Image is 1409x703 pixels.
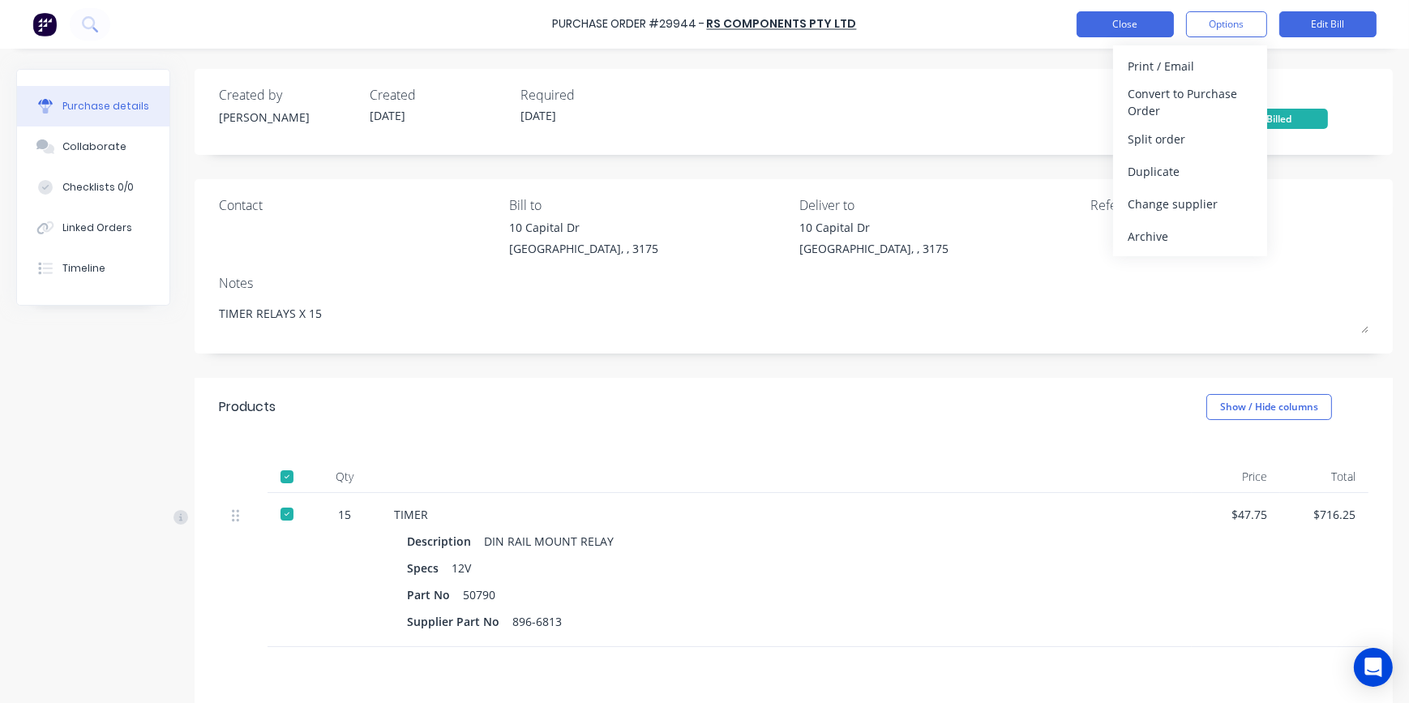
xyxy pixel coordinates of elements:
div: Specs [407,556,452,580]
textarea: TIMER RELAYS X 15 [219,297,1368,333]
button: Options [1186,11,1267,37]
div: DIN RAIL MOUNT RELAY [484,529,614,553]
button: Close [1077,11,1174,37]
div: Timeline [62,261,105,276]
div: Duplicate [1128,160,1253,183]
div: Required [520,85,658,105]
div: Archive [1128,225,1253,248]
div: Deliver to [800,195,1078,215]
div: 10 Capital Dr [800,219,949,236]
div: TIMER [394,506,1179,523]
div: Billed [1231,109,1328,129]
div: 50790 [463,583,495,607]
div: Print / Email [1128,54,1253,78]
div: 10 Capital Dr [509,219,658,236]
div: Qty [308,461,381,493]
button: Purchase details [17,86,169,126]
div: Contact [219,195,497,215]
div: 15 [321,506,368,523]
div: Bill to [509,195,787,215]
div: Checklists 0/0 [62,180,134,195]
div: Price [1192,461,1280,493]
img: Factory [32,12,57,36]
div: Open Intercom Messenger [1354,648,1393,687]
div: $716.25 [1293,506,1355,523]
button: Linked Orders [17,208,169,248]
div: Status [1231,85,1368,105]
button: Timeline [17,248,169,289]
div: Part No [407,583,463,607]
button: Show / Hide columns [1206,394,1332,420]
button: Checklists 0/0 [17,167,169,208]
div: Split order [1128,127,1253,151]
div: Linked Orders [62,221,132,235]
div: Purchase Order #29944 - [553,16,705,33]
div: Change supplier [1128,192,1253,216]
div: [GEOGRAPHIC_DATA], , 3175 [800,240,949,257]
button: Collaborate [17,126,169,167]
div: Supplier Part No [407,610,512,633]
div: Collaborate [62,139,126,154]
div: Purchase details [62,99,149,114]
div: Notes [219,273,1368,293]
div: Created [370,85,507,105]
div: 896-6813 [512,610,562,633]
div: [PERSON_NAME] [219,109,357,126]
button: Print / Email [1113,49,1267,82]
button: Archive [1113,220,1267,252]
div: Description [407,529,484,553]
button: Duplicate [1113,155,1267,187]
div: Convert to Purchase Order [1128,82,1253,122]
button: Split order [1113,122,1267,155]
div: Products [219,397,276,417]
div: Reference [1090,195,1368,215]
div: $47.75 [1205,506,1267,523]
button: Convert to Purchase Order [1113,82,1267,122]
div: Total [1280,461,1368,493]
button: Edit Bill [1279,11,1377,37]
div: Created by [219,85,357,105]
button: Change supplier [1113,187,1267,220]
div: 12V [452,556,471,580]
div: [GEOGRAPHIC_DATA], , 3175 [509,240,658,257]
a: RS COMPONENTS PTY LTD [707,16,857,32]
